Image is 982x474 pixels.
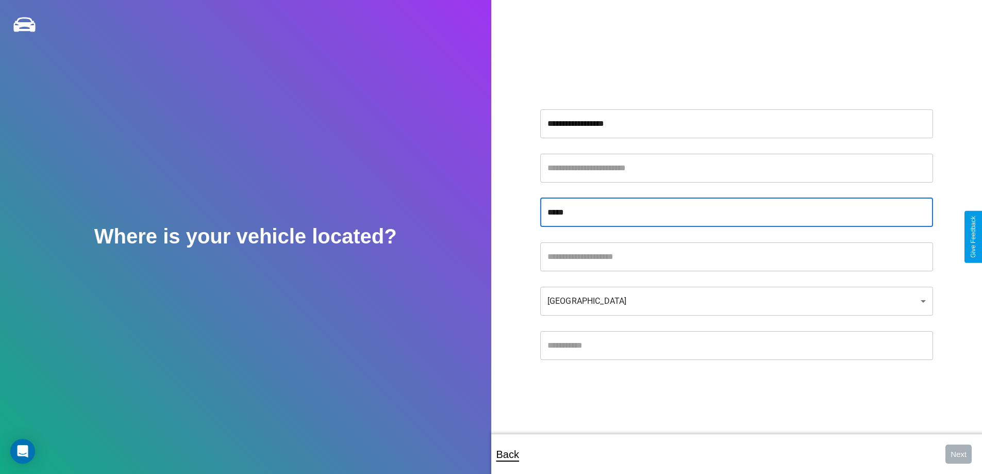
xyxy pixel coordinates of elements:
h2: Where is your vehicle located? [94,225,397,248]
p: Back [496,445,519,464]
div: Give Feedback [970,216,977,258]
div: [GEOGRAPHIC_DATA] [540,287,933,316]
button: Next [945,445,972,464]
div: Open Intercom Messenger [10,439,35,464]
